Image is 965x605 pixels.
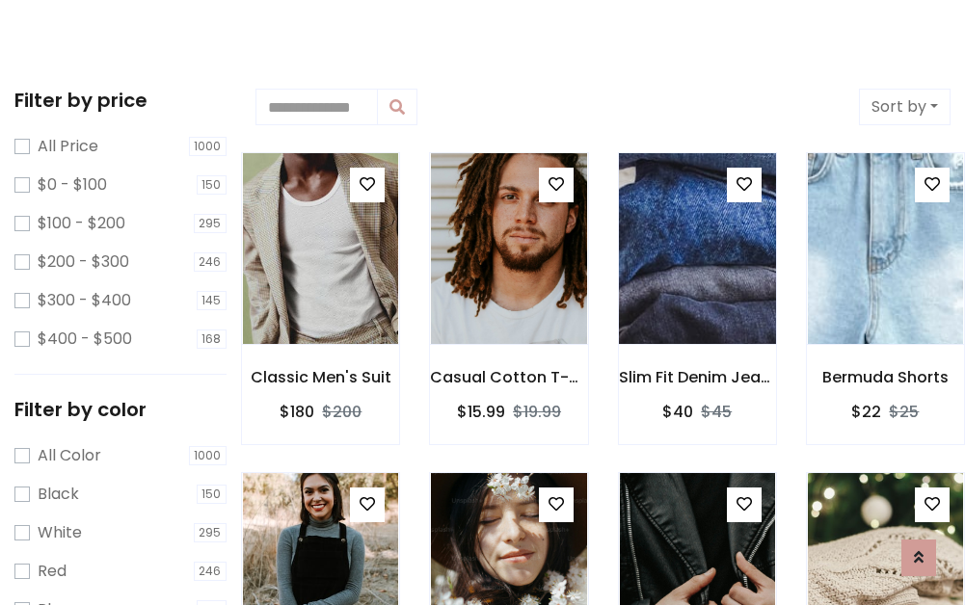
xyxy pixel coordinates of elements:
[197,175,228,195] span: 150
[38,289,131,312] label: $300 - $400
[38,560,67,583] label: Red
[194,214,228,233] span: 295
[619,368,776,386] h6: Slim Fit Denim Jeans
[807,368,964,386] h6: Bermuda Shorts
[38,173,107,197] label: $0 - $100
[14,398,227,421] h5: Filter by color
[701,401,732,423] del: $45
[197,485,228,504] span: 150
[189,446,228,465] span: 1000
[280,403,314,421] h6: $180
[38,250,129,274] label: $200 - $300
[851,403,881,421] h6: $22
[14,89,227,112] h5: Filter by price
[189,137,228,156] span: 1000
[38,135,98,158] label: All Price
[194,252,228,272] span: 246
[38,444,101,467] label: All Color
[38,521,82,544] label: White
[242,368,399,386] h6: Classic Men's Suit
[889,401,919,423] del: $25
[513,401,561,423] del: $19.99
[38,212,125,235] label: $100 - $200
[38,483,79,506] label: Black
[457,403,505,421] h6: $15.99
[322,401,362,423] del: $200
[194,562,228,581] span: 246
[197,329,228,349] span: 168
[662,403,693,421] h6: $40
[859,89,951,125] button: Sort by
[430,368,587,386] h6: Casual Cotton T-Shirt
[194,523,228,542] span: 295
[197,291,228,310] span: 145
[38,328,132,351] label: $400 - $500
